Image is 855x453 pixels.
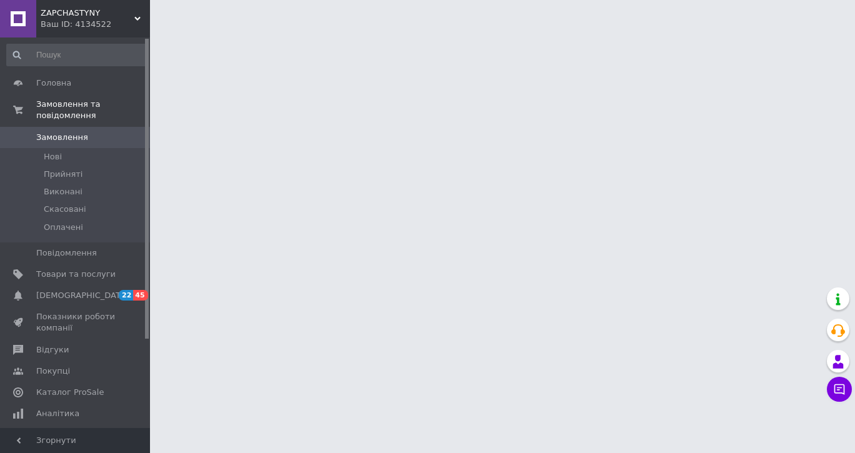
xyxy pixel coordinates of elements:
[133,290,147,301] span: 45
[36,99,150,121] span: Замовлення та повідомлення
[36,311,116,334] span: Показники роботи компанії
[36,247,97,259] span: Повідомлення
[36,269,116,280] span: Товари та послуги
[41,7,134,19] span: ZAPCHASTYNY
[36,366,70,377] span: Покупці
[44,204,86,215] span: Скасовані
[41,19,150,30] div: Ваш ID: 4134522
[44,169,82,180] span: Прийняті
[119,290,133,301] span: 22
[36,77,71,89] span: Головна
[36,344,69,356] span: Відгуки
[36,290,129,301] span: [DEMOGRAPHIC_DATA]
[44,186,82,197] span: Виконані
[36,387,104,398] span: Каталог ProSale
[6,44,147,66] input: Пошук
[36,408,79,419] span: Аналітика
[44,151,62,162] span: Нові
[36,132,88,143] span: Замовлення
[827,377,852,402] button: Чат з покупцем
[44,222,83,233] span: Оплачені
